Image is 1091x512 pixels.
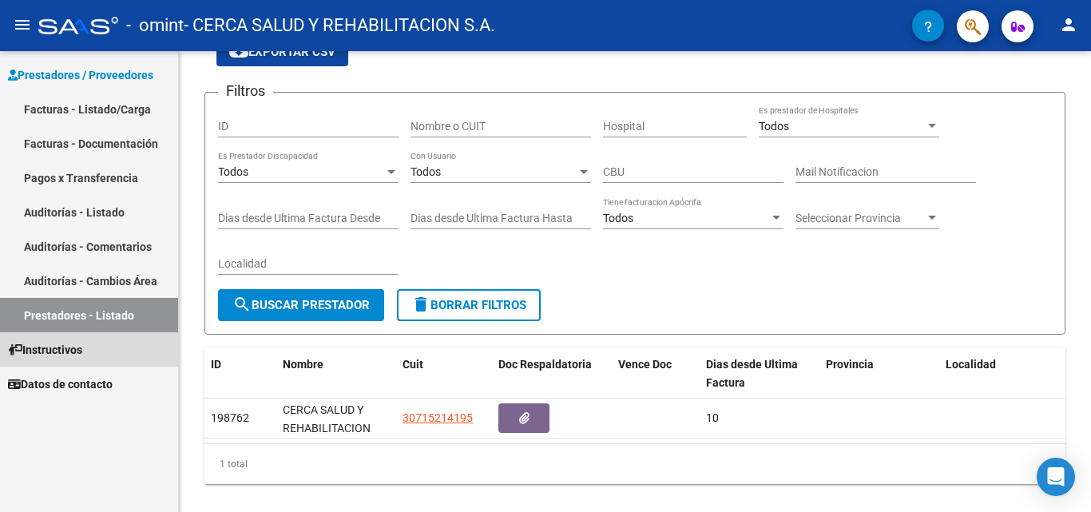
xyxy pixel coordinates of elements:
span: Datos de contacto [8,375,113,393]
datatable-header-cell: Doc Respaldatoria [492,347,612,400]
div: CERCA SALUD Y REHABILITACION S.A. [283,401,390,435]
datatable-header-cell: Provincia [819,347,939,400]
datatable-header-cell: Localidad [939,347,1059,400]
span: Provincia [826,358,874,371]
span: Seleccionar Provincia [795,212,925,225]
span: Exportar CSV [229,45,335,59]
span: Cuit [403,358,423,371]
h3: Filtros [218,80,273,102]
datatable-header-cell: Nombre [276,347,396,400]
span: Todos [411,165,441,178]
div: Open Intercom Messenger [1037,458,1075,496]
span: Dias desde Ultima Factura [706,358,798,389]
div: 1 total [204,444,1065,484]
mat-icon: cloud_download [229,42,248,61]
datatable-header-cell: ID [204,347,276,400]
span: Todos [218,165,248,178]
span: Instructivos [8,341,82,359]
span: Doc Respaldatoria [498,358,592,371]
span: ID [211,358,221,371]
span: Borrar Filtros [411,298,526,312]
span: Nombre [283,358,323,371]
span: Buscar Prestador [232,298,370,312]
datatable-header-cell: Cuit [396,347,492,400]
span: - omint [126,8,184,43]
span: 30715214195 [403,411,473,424]
span: 10 [706,411,719,424]
mat-icon: menu [13,15,32,34]
span: Vence Doc [618,358,672,371]
span: - CERCA SALUD Y REHABILITACION S.A. [184,8,495,43]
mat-icon: person [1059,15,1078,34]
datatable-header-cell: Dias desde Ultima Factura [700,347,819,400]
span: Localidad [946,358,996,371]
span: Prestadores / Proveedores [8,66,153,84]
button: Buscar Prestador [218,289,384,321]
span: 198762 [211,411,249,424]
mat-icon: delete [411,295,430,314]
span: Todos [603,212,633,224]
span: Todos [759,120,789,133]
mat-icon: search [232,295,252,314]
button: Borrar Filtros [397,289,541,321]
button: Exportar CSV [216,38,348,66]
datatable-header-cell: Vence Doc [612,347,700,400]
